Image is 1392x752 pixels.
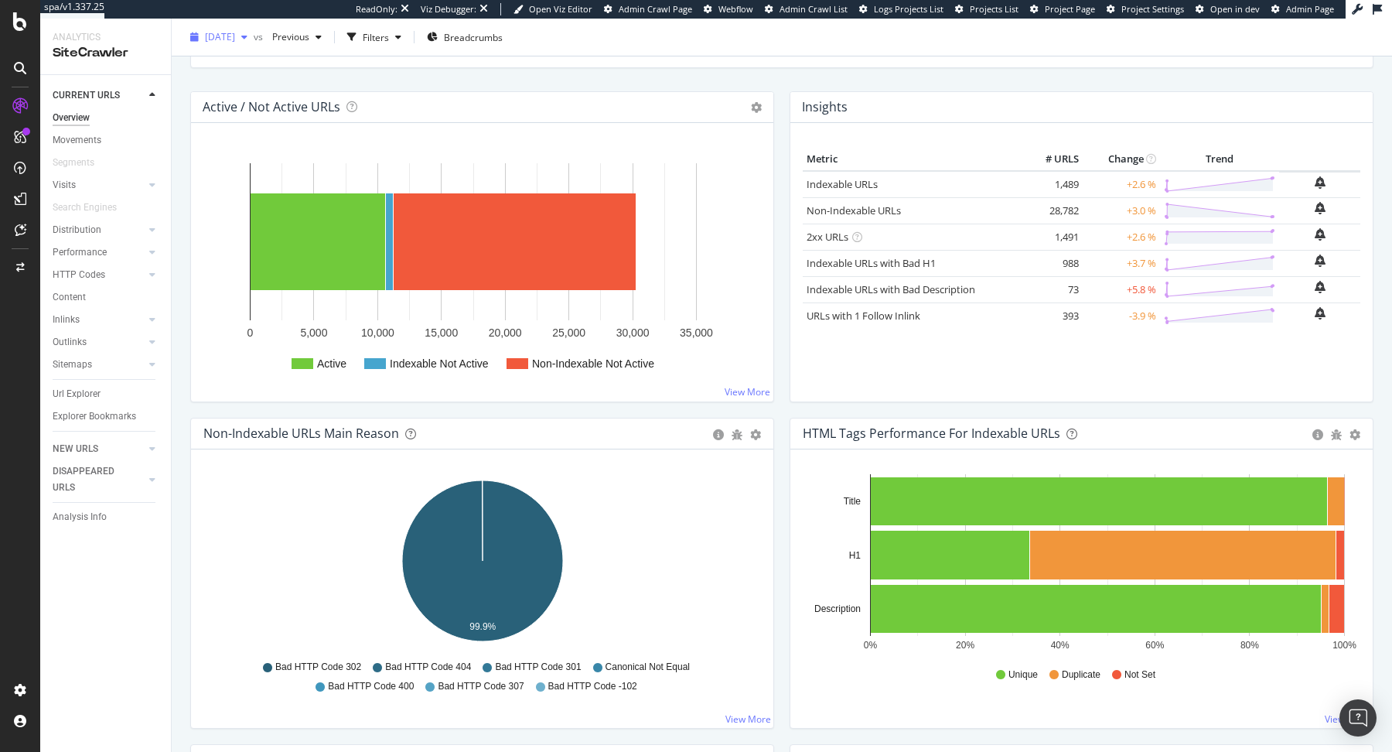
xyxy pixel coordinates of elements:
span: Bad HTTP Code -102 [548,680,637,693]
div: bell-plus [1315,176,1325,189]
a: Indexable URLs [807,177,878,191]
span: Not Set [1124,668,1155,682]
div: circle-info [713,429,724,440]
div: Open Intercom Messenger [1339,699,1377,737]
th: # URLS [1021,148,1083,171]
td: 393 [1021,303,1083,329]
a: Visits [53,177,145,193]
a: Explorer Bookmarks [53,408,160,425]
span: Webflow [718,3,753,15]
a: Search Engines [53,200,132,216]
span: Unique [1008,668,1038,682]
div: Search Engines [53,200,117,216]
div: Distribution [53,222,101,238]
td: +5.8 % [1083,276,1160,303]
text: 0 [247,326,254,339]
div: HTML Tags Performance for Indexable URLs [803,426,1060,441]
span: Bad HTTP Code 307 [438,680,524,693]
text: 0% [864,640,878,651]
div: Outlinks [53,334,87,350]
div: Overview [53,110,90,126]
th: Change [1083,148,1160,171]
a: Sitemaps [53,357,145,373]
a: DISAPPEARED URLS [53,463,145,496]
button: Filters [341,25,408,50]
a: Outlinks [53,334,145,350]
svg: A chart. [203,474,762,654]
a: NEW URLS [53,441,145,457]
div: HTTP Codes [53,267,105,283]
text: Active [317,357,346,370]
a: 2xx URLs [807,230,848,244]
text: 60% [1145,640,1164,651]
text: 99.9% [469,621,496,632]
td: +2.6 % [1083,224,1160,250]
td: +3.0 % [1083,197,1160,224]
div: bell-plus [1315,255,1325,267]
td: 988 [1021,250,1083,276]
a: Segments [53,155,110,171]
span: vs [254,30,266,43]
a: URLs with 1 Follow Inlink [807,309,920,323]
div: Inlinks [53,312,80,328]
text: 30,000 [616,326,650,339]
span: Bad HTTP Code 404 [385,661,471,674]
span: Bad HTTP Code 302 [275,661,361,674]
a: Non-Indexable URLs [807,203,901,217]
div: bug [732,429,742,440]
span: Admin Crawl Page [619,3,692,15]
th: Metric [803,148,1021,171]
div: CURRENT URLS [53,87,120,104]
text: 100% [1332,640,1356,651]
a: Analysis Info [53,509,160,525]
h4: Active / Not Active URLs [203,97,340,118]
span: 2025 Sep. 12th [205,30,235,43]
span: Admin Crawl List [780,3,848,15]
td: 73 [1021,276,1083,303]
td: 1,489 [1021,171,1083,198]
span: Breadcrumbs [444,30,503,43]
div: Non-Indexable URLs Main Reason [203,426,399,441]
span: Open Viz Editor [529,3,592,15]
button: Breadcrumbs [421,25,509,50]
a: Overview [53,110,160,126]
a: Admin Crawl List [765,3,848,15]
text: 80% [1240,640,1259,651]
a: Open Viz Editor [513,3,592,15]
a: Logs Projects List [859,3,943,15]
a: View More [725,385,770,398]
div: Analytics [53,31,159,44]
div: Visits [53,177,76,193]
span: Duplicate [1062,668,1100,682]
text: 15,000 [425,326,458,339]
span: Admin Page [1286,3,1334,15]
span: Canonical Not Equal [606,661,690,674]
text: Non-Indexable Not Active [532,357,654,370]
span: Previous [266,30,309,43]
div: Performance [53,244,107,261]
span: Project Page [1045,3,1095,15]
text: 25,000 [552,326,585,339]
div: bell-plus [1315,202,1325,214]
a: View More [1325,713,1370,726]
a: Url Explorer [53,386,160,402]
button: Previous [266,25,328,50]
span: Open in dev [1210,3,1260,15]
a: Projects List [955,3,1018,15]
svg: A chart. [203,148,762,389]
a: Indexable URLs with Bad H1 [807,256,936,270]
div: Sitemaps [53,357,92,373]
a: Project Settings [1107,3,1184,15]
text: 20% [956,640,974,651]
div: circle-info [1312,429,1323,440]
div: Segments [53,155,94,171]
a: Performance [53,244,145,261]
td: 1,491 [1021,224,1083,250]
text: Description [814,603,861,614]
a: Content [53,289,160,306]
div: Url Explorer [53,386,101,402]
a: Inlinks [53,312,145,328]
i: Options [751,102,762,113]
text: 10,000 [361,326,394,339]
